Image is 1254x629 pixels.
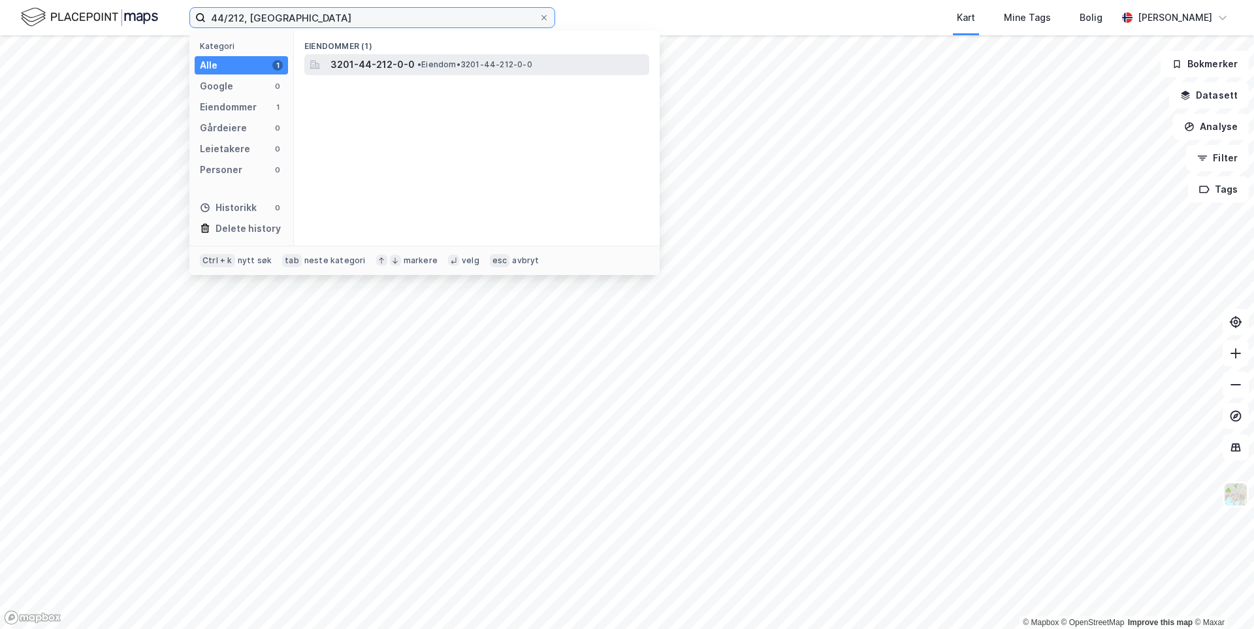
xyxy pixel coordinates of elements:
[1161,51,1249,77] button: Bokmerker
[404,255,438,266] div: markere
[272,60,283,71] div: 1
[272,81,283,91] div: 0
[238,255,272,266] div: nytt søk
[330,57,415,73] span: 3201-44-212-0-0
[1188,176,1249,202] button: Tags
[294,31,660,54] div: Eiendommer (1)
[1186,145,1249,171] button: Filter
[1189,566,1254,629] div: Kontrollprogram for chat
[4,610,61,625] a: Mapbox homepage
[1128,618,1193,627] a: Improve this map
[200,120,247,136] div: Gårdeiere
[200,78,233,94] div: Google
[1189,566,1254,629] iframe: Chat Widget
[200,99,257,115] div: Eiendommer
[304,255,366,266] div: neste kategori
[1169,82,1249,108] button: Datasett
[200,200,257,216] div: Historikk
[1061,618,1125,627] a: OpenStreetMap
[512,255,539,266] div: avbryt
[200,57,217,73] div: Alle
[417,59,532,70] span: Eiendom • 3201-44-212-0-0
[272,123,283,133] div: 0
[206,8,539,27] input: Søk på adresse, matrikkel, gårdeiere, leietakere eller personer
[282,254,302,267] div: tab
[1080,10,1102,25] div: Bolig
[200,254,235,267] div: Ctrl + k
[1004,10,1051,25] div: Mine Tags
[272,102,283,112] div: 1
[272,144,283,154] div: 0
[1023,618,1059,627] a: Mapbox
[200,141,250,157] div: Leietakere
[21,6,158,29] img: logo.f888ab2527a4732fd821a326f86c7f29.svg
[490,254,510,267] div: esc
[1138,10,1212,25] div: [PERSON_NAME]
[272,165,283,175] div: 0
[1173,114,1249,140] button: Analyse
[417,59,421,69] span: •
[957,10,975,25] div: Kart
[462,255,479,266] div: velg
[272,202,283,213] div: 0
[200,41,288,51] div: Kategori
[216,221,281,236] div: Delete history
[1223,482,1248,507] img: Z
[200,162,242,178] div: Personer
